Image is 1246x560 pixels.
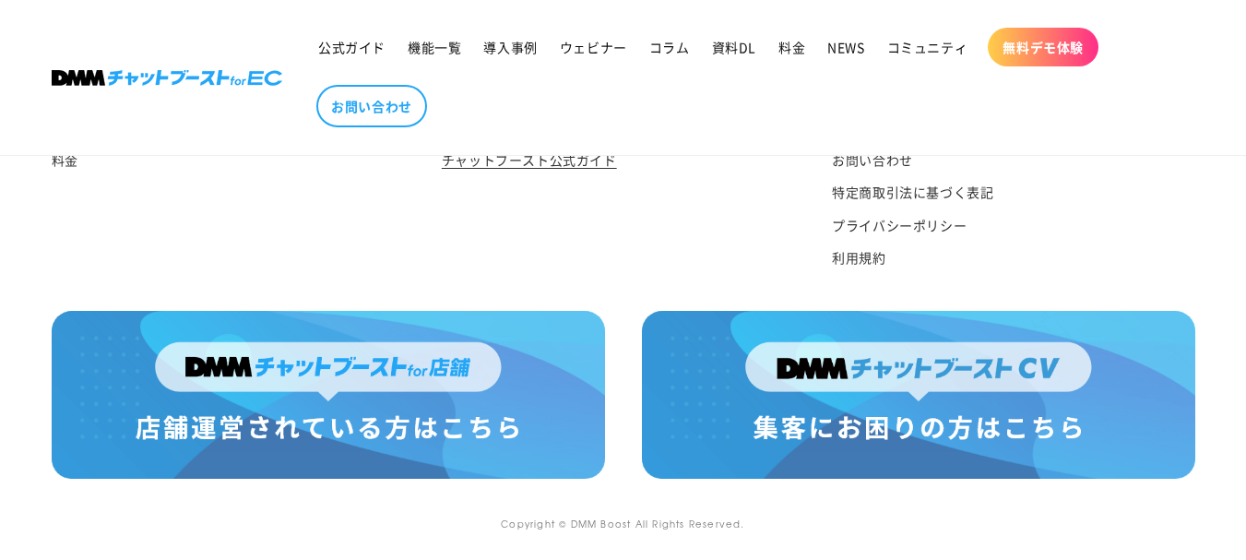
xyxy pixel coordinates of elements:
a: NEWS [816,28,875,66]
span: コミュニティ [887,39,968,55]
a: 特定商取引法に基づく表記 [832,176,993,209]
span: 料金 [778,39,805,55]
span: ウェビナー [560,39,627,55]
a: お問い合わせ [832,144,913,176]
a: 資料DL [701,28,767,66]
a: チャットブースト公式ガイド [442,144,617,176]
a: 無料デモ体験 [988,28,1098,66]
span: 公式ガイド [318,39,386,55]
a: 利用規約 [832,242,885,274]
span: NEWS [827,39,864,55]
a: コミュニティ [876,28,979,66]
a: 料金 [52,144,78,176]
a: 機能一覧 [397,28,472,66]
a: 料金 [767,28,816,66]
span: 機能一覧 [408,39,461,55]
span: 資料DL [712,39,756,55]
small: Copyright © DMM Boost All Rights Reserved. [501,517,744,530]
span: 無料デモ体験 [1003,39,1084,55]
span: コラム [649,39,690,55]
a: 公式ガイド [307,28,397,66]
img: 株式会社DMM Boost [52,70,282,86]
a: ウェビナー [549,28,638,66]
span: 導入事例 [483,39,537,55]
img: 集客にお困りの方はこちら [642,311,1195,479]
a: コラム [638,28,701,66]
a: プライバシーポリシー [832,209,967,242]
a: お問い合わせ [316,85,427,127]
img: 店舗運営されている方はこちら [52,311,605,479]
a: 導入事例 [472,28,548,66]
span: お問い合わせ [331,98,412,114]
